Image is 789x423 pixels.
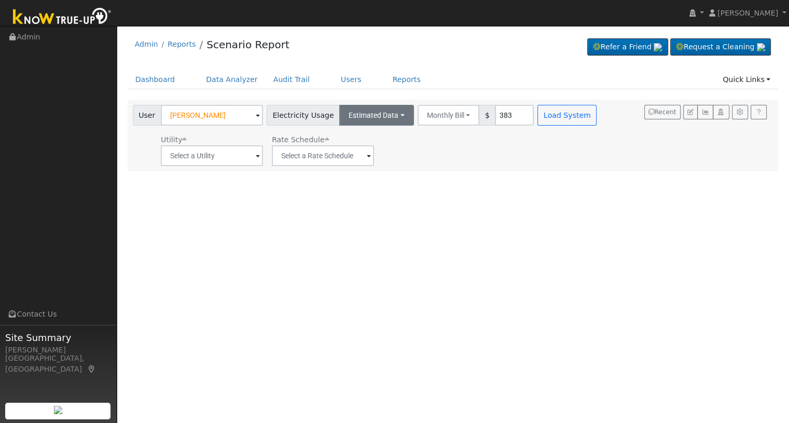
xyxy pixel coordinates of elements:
[161,145,263,166] input: Select a Utility
[339,105,414,126] button: Estimated Data
[537,105,597,126] button: Load System
[5,345,111,356] div: [PERSON_NAME]
[654,43,662,51] img: retrieve
[751,105,767,119] a: Help Link
[87,365,96,373] a: Map
[161,134,263,145] div: Utility
[267,105,340,126] span: Electricity Usage
[168,40,196,48] a: Reports
[133,105,161,126] span: User
[715,70,778,89] a: Quick Links
[713,105,729,119] button: Login As
[732,105,748,119] button: Settings
[418,105,480,126] button: Monthly Bill
[8,6,117,29] img: Know True-Up
[385,70,428,89] a: Reports
[5,331,111,345] span: Site Summary
[206,38,289,51] a: Scenario Report
[128,70,183,89] a: Dashboard
[757,43,765,51] img: retrieve
[333,70,369,89] a: Users
[717,9,778,17] span: [PERSON_NAME]
[198,70,266,89] a: Data Analyzer
[670,38,771,56] a: Request a Cleaning
[272,145,374,166] input: Select a Rate Schedule
[5,353,111,375] div: [GEOGRAPHIC_DATA], [GEOGRAPHIC_DATA]
[479,105,495,126] span: $
[135,40,158,48] a: Admin
[683,105,698,119] button: Edit User
[644,105,681,119] button: Recent
[272,135,329,144] span: Alias: None
[587,38,668,56] a: Refer a Friend
[161,105,263,126] input: Select a User
[54,406,62,414] img: retrieve
[697,105,713,119] button: Multi-Series Graph
[266,70,317,89] a: Audit Trail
